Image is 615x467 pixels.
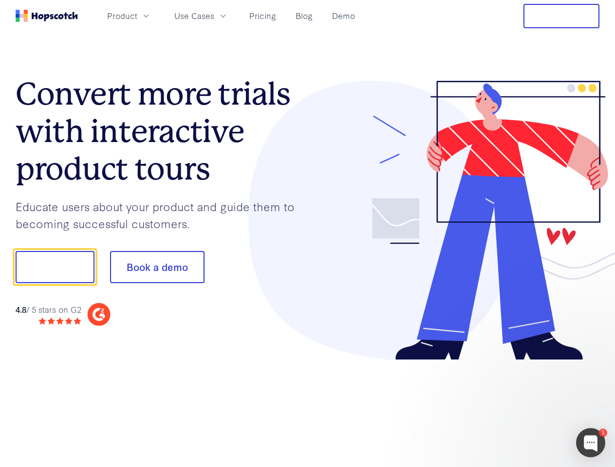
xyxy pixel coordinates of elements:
div: / 5 stars on G2 [16,304,81,316]
button: Use Cases [168,8,234,24]
button: Free Trial [523,4,599,28]
a: Demo [328,8,359,24]
p: Educate users about your product and guide them to becoming successful customers. [16,198,308,232]
div: 1 [599,429,607,437]
a: Home [16,10,78,22]
button: Book a demo [110,251,205,283]
h1: Convert more trials with interactive product tours [16,75,308,187]
a: Blog [292,8,317,24]
strong: 4.8 [16,304,26,315]
span: Use Cases [174,10,214,22]
button: Show me! [16,251,94,283]
button: Product [101,8,157,24]
span: Product [107,10,137,22]
a: Pricing [245,8,280,24]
